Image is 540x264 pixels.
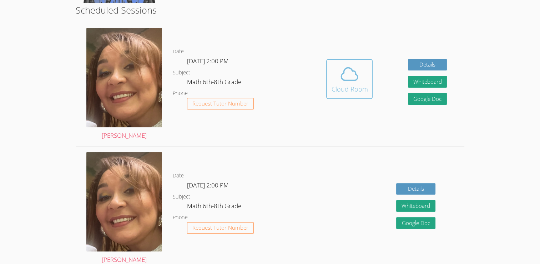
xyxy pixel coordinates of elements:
[192,101,248,106] span: Request Tutor Number
[173,47,184,56] dt: Date
[173,68,190,77] dt: Subject
[173,192,190,201] dt: Subject
[187,222,254,234] button: Request Tutor Number
[396,217,435,229] a: Google Doc
[86,28,162,141] a: [PERSON_NAME]
[408,93,447,105] a: Google Doc
[187,181,229,189] span: [DATE] 2:00 PM
[331,84,368,94] div: Cloud Room
[187,77,243,89] dd: Math 6th-8th Grade
[396,200,435,212] button: Whiteboard
[408,59,447,71] a: Details
[396,183,435,195] a: Details
[187,201,243,213] dd: Math 6th-8th Grade
[192,225,248,230] span: Request Tutor Number
[326,59,373,99] button: Cloud Room
[408,76,447,88] button: Whiteboard
[187,57,229,65] span: [DATE] 2:00 PM
[76,3,464,17] h2: Scheduled Sessions
[173,213,188,222] dt: Phone
[86,152,162,251] img: IMG_0482.jpeg
[86,28,162,127] img: IMG_0482.jpeg
[173,171,184,180] dt: Date
[173,89,188,98] dt: Phone
[187,98,254,110] button: Request Tutor Number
